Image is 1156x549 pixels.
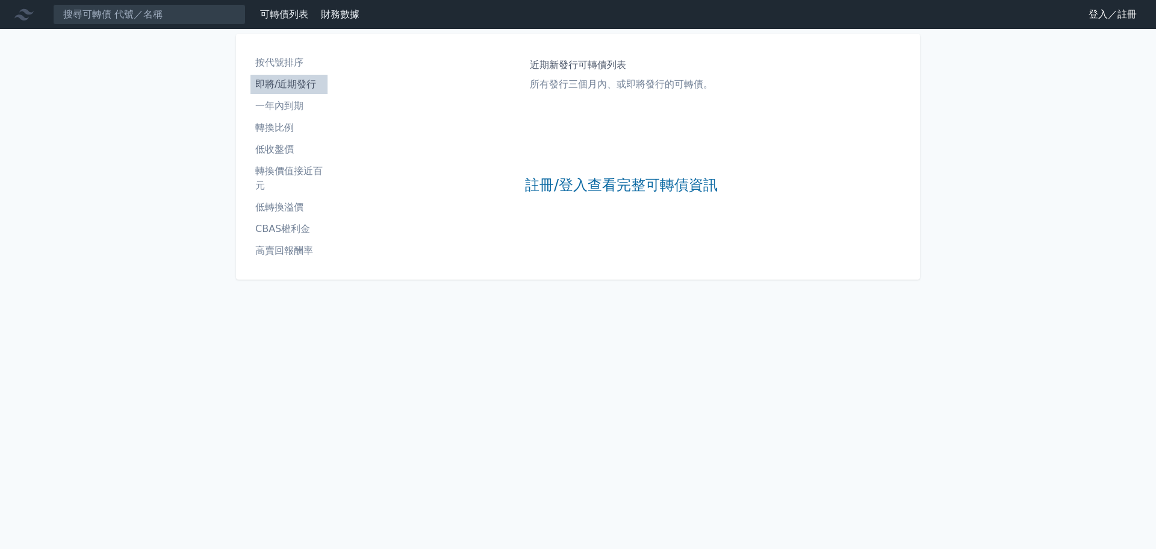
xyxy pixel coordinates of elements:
a: 轉換比例 [250,118,328,137]
li: 按代號排序 [250,55,328,70]
h1: 近期新發行可轉債列表 [530,58,713,72]
a: 按代號排序 [250,53,328,72]
input: 搜尋可轉債 代號／名稱 [53,4,246,25]
li: 低收盤價 [250,142,328,157]
li: 轉換比例 [250,121,328,135]
a: 即將/近期發行 [250,75,328,94]
a: 轉換價值接近百元 [250,162,328,195]
li: 即將/近期發行 [250,77,328,92]
li: CBAS權利金 [250,222,328,236]
a: 高賣回報酬率 [250,241,328,260]
a: 一年內到期 [250,96,328,116]
p: 所有發行三個月內、或即將發行的可轉債。 [530,77,713,92]
li: 轉換價值接近百元 [250,164,328,193]
li: 低轉換溢價 [250,200,328,215]
a: 可轉債列表 [260,8,308,20]
a: 登入／註冊 [1079,5,1146,24]
a: 低收盤價 [250,140,328,159]
li: 一年內到期 [250,99,328,113]
a: 低轉換溢價 [250,198,328,217]
li: 高賣回報酬率 [250,243,328,258]
a: 註冊/登入查看完整可轉債資訊 [525,176,718,195]
a: CBAS權利金 [250,219,328,239]
a: 財務數據 [321,8,359,20]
